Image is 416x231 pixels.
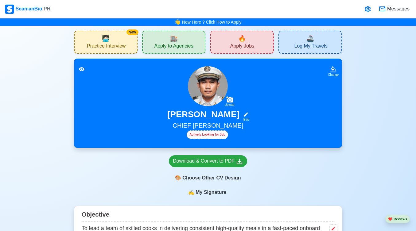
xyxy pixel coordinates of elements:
[87,43,126,51] span: Practice Interview
[230,43,254,51] span: Apply Jobs
[42,6,51,11] span: .PH
[225,103,235,107] div: Upload
[82,122,334,130] h5: CHIEF [PERSON_NAME]
[294,43,327,51] span: Log My Travels
[5,5,50,14] div: SeamanBio
[328,72,339,77] div: Change
[238,34,246,43] span: new
[167,109,239,122] h3: [PERSON_NAME]
[175,174,181,182] span: paint
[173,157,243,165] div: Download & Convert to PDF
[169,172,247,184] div: Choose Other CV Design
[306,34,314,43] span: travel
[385,215,410,223] button: heartReviews
[5,5,14,14] img: Logo
[154,43,193,51] span: Apply to Agencies
[182,20,242,25] a: New Here ? Click How to Apply
[169,155,247,167] a: Download & Convert to PDF
[188,189,194,196] span: sign
[241,117,249,122] div: Edit
[388,217,392,221] span: heart
[386,5,410,13] span: Messages
[194,189,227,196] span: My Signature
[82,209,334,222] div: Objective
[126,29,138,35] div: New
[187,130,228,139] div: Actively Looking for Job
[102,34,110,43] span: interview
[170,34,178,43] span: agencies
[173,17,182,27] span: bell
